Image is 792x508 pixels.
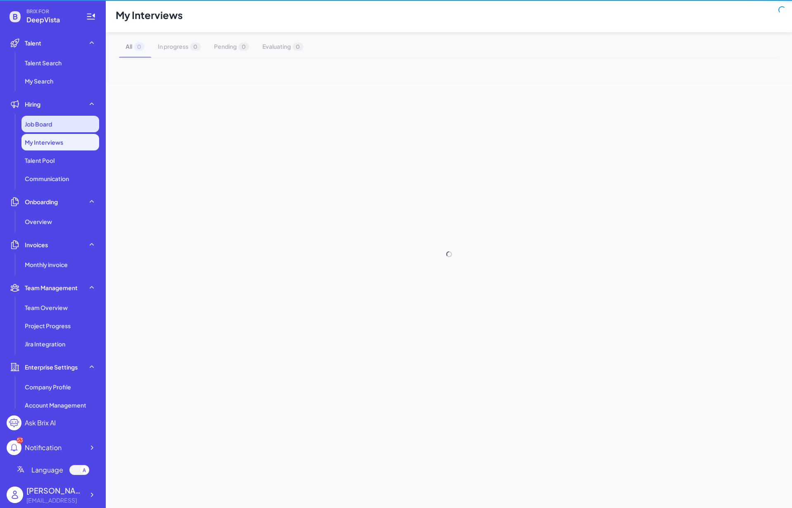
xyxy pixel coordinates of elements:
span: My Interviews [25,138,63,146]
span: Onboarding [25,198,58,206]
span: Overview [25,217,52,226]
span: Enterprise Settings [25,363,78,371]
span: Invoices [25,241,48,249]
div: Jing Conan Wang [26,485,84,496]
span: Talent [25,39,41,47]
span: Job Board [25,120,52,128]
span: Monthly invoice [25,260,68,269]
span: Communication [25,174,69,183]
span: BRIX FOR [26,8,76,15]
div: Notification [25,443,62,453]
span: DeepVista [26,15,76,25]
span: Company Profile [25,383,71,391]
span: Team Overview [25,303,68,312]
div: jingconan@deepvista.ai [26,496,84,505]
span: Jira Integration [25,340,65,348]
div: Ask Brix AI [25,418,56,428]
span: Team Management [25,284,78,292]
span: My Search [25,77,53,85]
span: Hiring [25,100,40,108]
span: Account Management [25,401,86,409]
span: Talent Pool [25,156,55,165]
span: Language [31,465,63,475]
div: 53 [17,437,23,444]
img: user_logo.png [7,487,23,503]
span: Talent Search [25,59,62,67]
span: Project Progress [25,322,71,330]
